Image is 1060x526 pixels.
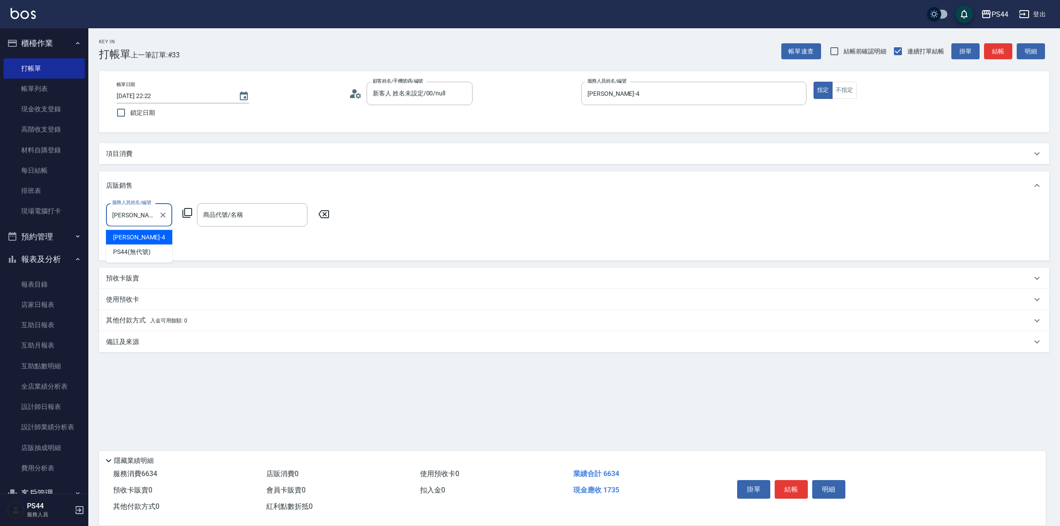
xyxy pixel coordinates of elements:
[984,43,1012,60] button: 結帳
[4,356,85,376] a: 互助點數明細
[573,486,619,494] span: 現金應收 1735
[113,502,159,511] span: 其他付款方式 0
[106,316,187,325] p: 其他付款方式
[955,5,973,23] button: save
[373,78,423,84] label: 顧客姓名/手機號碼/編號
[112,199,151,206] label: 服務人員姓名/編號
[4,295,85,315] a: 店家日報表
[4,225,85,248] button: 預約管理
[1015,6,1049,23] button: 登出
[150,318,188,324] span: 入金可用餘額: 0
[1017,43,1045,60] button: 明細
[113,233,165,242] span: [PERSON_NAME] -4
[4,274,85,295] a: 報表目錄
[113,486,152,494] span: 預收卡販賣 0
[99,310,1049,331] div: 其他付款方式入金可用餘額: 0
[11,8,36,19] img: Logo
[4,376,85,397] a: 全店業績分析表
[977,5,1012,23] button: PS44
[106,295,139,304] p: 使用預收卡
[4,335,85,356] a: 互助月報表
[992,9,1008,20] div: PS44
[4,99,85,119] a: 現金收支登錄
[266,469,299,478] span: 店販消費 0
[4,79,85,99] a: 帳單列表
[4,248,85,271] button: 報表及分析
[814,82,833,99] button: 指定
[420,469,459,478] span: 使用預收卡 0
[781,43,821,60] button: 帳單速查
[4,181,85,201] a: 排班表
[114,456,154,465] p: 隱藏業績明細
[4,397,85,417] a: 設計師日報表
[99,171,1049,200] div: 店販銷售
[832,82,857,99] button: 不指定
[4,417,85,437] a: 設計師業績分析表
[775,480,808,499] button: 結帳
[99,39,131,45] h2: Key In
[4,32,85,55] button: 櫃檯作業
[99,48,131,61] h3: 打帳單
[106,149,132,159] p: 項目消費
[4,438,85,458] a: 店販抽成明細
[27,511,72,518] p: 服務人員
[420,486,445,494] span: 扣入金 0
[844,47,887,56] span: 結帳前確認明細
[106,274,139,283] p: 預收卡販賣
[951,43,980,60] button: 掛單
[737,480,770,499] button: 掛單
[587,78,626,84] label: 服務人員姓名/編號
[99,268,1049,289] div: 預收卡販賣
[4,201,85,221] a: 現場電腦打卡
[4,58,85,79] a: 打帳單
[4,119,85,140] a: 高階收支登錄
[266,502,313,511] span: 紅利點數折抵 0
[4,315,85,335] a: 互助日報表
[131,49,180,61] span: 上一筆訂單:#33
[4,160,85,181] a: 每日結帳
[117,81,135,88] label: 帳單日期
[117,89,230,103] input: YYYY/MM/DD hh:mm
[7,501,25,519] img: Person
[812,480,845,499] button: 明細
[113,247,151,257] span: PS44 (無代號)
[4,482,85,505] button: 客戶管理
[106,181,132,190] p: 店販銷售
[266,486,306,494] span: 會員卡販賣 0
[130,108,155,117] span: 鎖定日期
[99,289,1049,310] div: 使用預收卡
[4,458,85,478] a: 費用分析表
[113,469,157,478] span: 服務消費 6634
[233,86,254,107] button: Choose date, selected date is 2025-10-13
[106,337,139,347] p: 備註及來源
[907,47,944,56] span: 連續打單結帳
[99,143,1049,164] div: 項目消費
[99,331,1049,352] div: 備註及來源
[157,209,169,221] button: Clear
[4,140,85,160] a: 材料自購登錄
[27,502,72,511] h5: PS44
[573,469,619,478] span: 業績合計 6634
